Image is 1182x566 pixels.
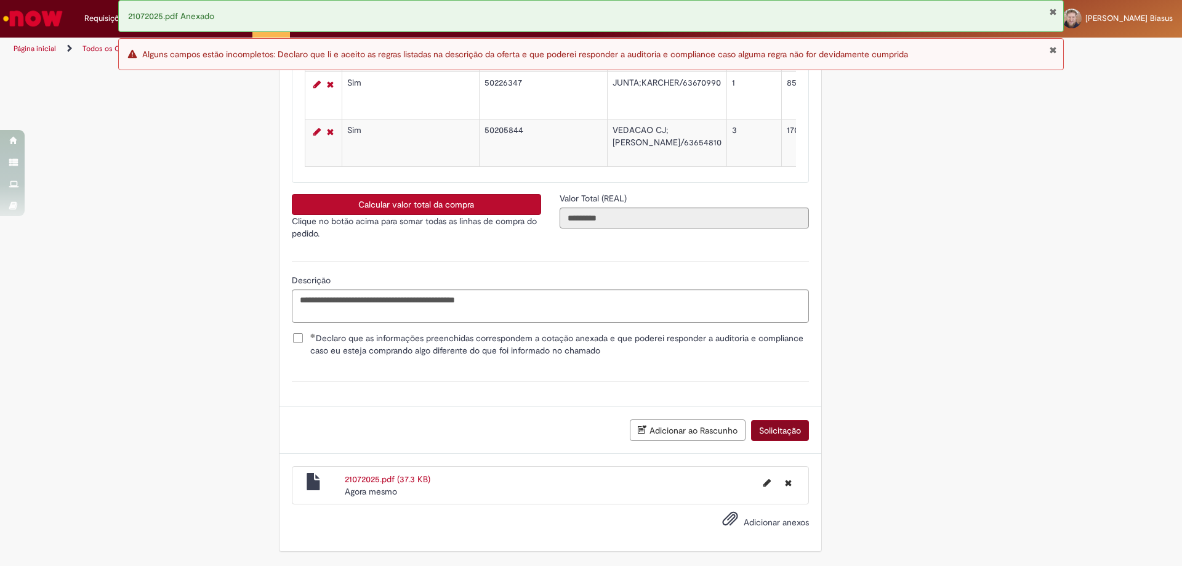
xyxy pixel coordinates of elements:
[84,12,127,25] span: Requisições
[781,72,843,119] td: 85,00
[310,124,324,139] a: Editar Linha 3
[479,119,607,167] td: 50205844
[345,486,397,497] span: Agora mesmo
[324,77,337,92] a: Remover linha 2
[607,119,726,167] td: VEDACAO CJ;[PERSON_NAME]/63654810
[14,44,56,54] a: Página inicial
[292,275,333,286] span: Descrição
[310,332,809,357] span: Declaro que as informações preenchidas correspondem a cotação anexada e que poderei responder a a...
[292,194,541,215] button: Calcular valor total da compra
[726,72,781,119] td: 1
[1049,7,1057,17] button: Fechar Notificação
[1085,13,1173,23] span: [PERSON_NAME] Biasus
[310,77,324,92] a: Editar Linha 2
[744,517,809,528] span: Adicionar anexos
[342,72,479,119] td: Sim
[630,419,746,441] button: Adicionar ao Rascunho
[719,507,741,536] button: Adicionar anexos
[560,193,629,204] span: Somente leitura - Valor Total (REAL)
[82,44,148,54] a: Todos os Catálogos
[345,486,397,497] time: 29/08/2025 14:34:20
[310,333,316,338] span: Obrigatório Preenchido
[345,474,430,485] a: 21072025.pdf (37.3 KB)
[128,10,214,22] span: 21072025.pdf Anexado
[778,473,799,493] button: Excluir 21072025.pdf
[479,72,607,119] td: 50226347
[292,215,541,240] p: Clique no botão acima para somar todas as linhas de compra do pedido.
[324,124,337,139] a: Remover linha 3
[342,119,479,167] td: Sim
[142,49,908,60] span: Alguns campos estão incompletos: Declaro que li e aceito as regras listadas na descrição da ofert...
[1049,45,1057,55] button: Fechar Notificação
[726,119,781,167] td: 3
[292,289,809,323] textarea: Descrição
[756,473,778,493] button: Editar nome de arquivo 21072025.pdf
[781,119,843,167] td: 170,00
[1,6,65,31] img: ServiceNow
[560,192,629,204] label: Somente leitura - Valor Total (REAL)
[9,38,779,60] ul: Trilhas de página
[751,420,809,441] button: Solicitação
[607,72,726,119] td: JUNTA;KARCHER/63670990
[560,208,809,228] input: Valor Total (REAL)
